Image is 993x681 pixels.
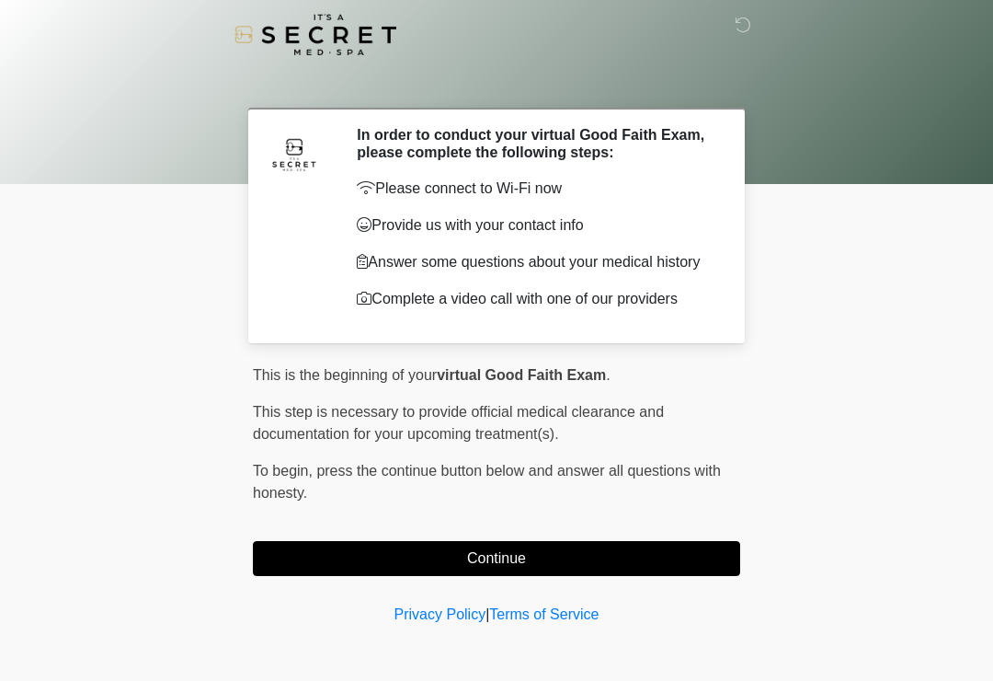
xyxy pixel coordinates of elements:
[394,606,486,622] a: Privacy Policy
[253,367,437,383] span: This is the beginning of your
[357,251,713,273] p: Answer some questions about your medical history
[267,126,322,181] img: Agent Avatar
[489,606,599,622] a: Terms of Service
[357,214,713,237] p: Provide us with your contact info
[357,126,713,161] h2: In order to conduct your virtual Good Faith Exam, please complete the following steps:
[357,178,713,200] p: Please connect to Wi-Fi now
[485,606,489,622] a: |
[606,367,610,383] span: .
[437,367,606,383] strong: virtual Good Faith Exam
[253,463,721,501] span: press the continue button below and answer all questions with honesty.
[253,463,316,479] span: To begin,
[234,14,396,55] img: It's A Secret Med Spa Logo
[253,541,740,576] button: Continue
[357,288,713,310] p: Complete a video call with one of our providers
[239,66,754,100] h1: ‎ ‎
[253,404,664,442] span: This step is necessary to provide official medical clearance and documentation for your upcoming ...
